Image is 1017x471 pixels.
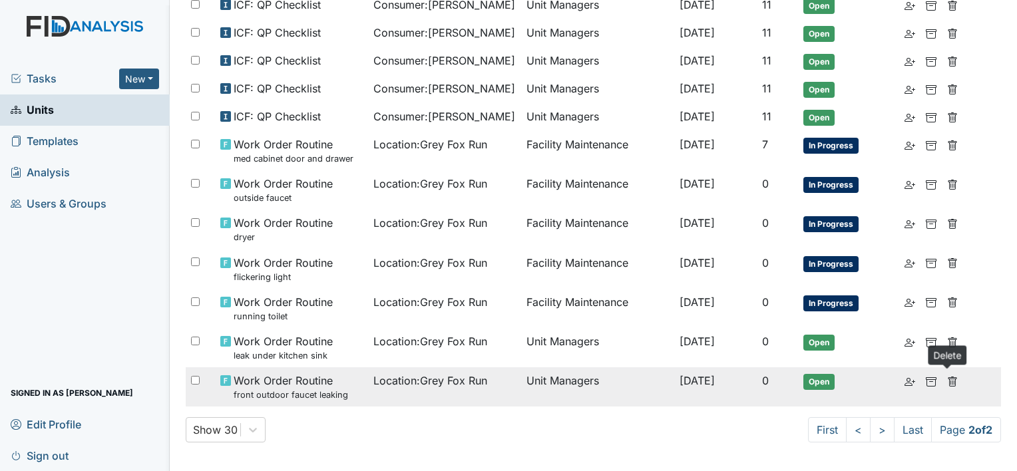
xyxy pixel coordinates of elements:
[680,54,715,67] span: [DATE]
[373,176,487,192] span: Location : Grey Fox Run
[762,295,769,309] span: 0
[234,333,333,362] span: Work Order Routine leak under kitchen sink
[803,110,835,126] span: Open
[234,255,333,283] span: Work Order Routine flickering light
[926,53,936,69] a: Archive
[11,383,133,403] span: Signed in as [PERSON_NAME]
[234,192,333,204] small: outside faucet
[926,373,936,389] a: Archive
[680,216,715,230] span: [DATE]
[373,108,515,124] span: Consumer : [PERSON_NAME]
[521,131,674,170] td: Facility Maintenance
[119,69,159,89] button: New
[234,310,333,323] small: running toilet
[373,373,487,389] span: Location : Grey Fox Run
[947,136,958,152] a: Delete
[373,80,515,96] span: Consumer : [PERSON_NAME]
[894,417,932,442] a: Last
[11,131,79,152] span: Templates
[968,423,992,436] strong: 2 of 2
[808,417,847,442] a: First
[926,255,936,271] a: Archive
[762,374,769,387] span: 0
[680,26,715,39] span: [DATE]
[808,417,1001,442] nav: task-pagination
[926,215,936,231] a: Archive
[521,47,674,75] td: Unit Managers
[803,138,859,154] span: In Progress
[234,80,321,96] span: ICF: QP Checklist
[947,294,958,310] a: Delete
[680,256,715,269] span: [DATE]
[762,177,769,190] span: 0
[11,71,119,86] a: Tasks
[234,108,321,124] span: ICF: QP Checklist
[11,414,81,434] span: Edit Profile
[680,138,715,151] span: [DATE]
[947,333,958,349] a: Delete
[947,255,958,271] a: Delete
[234,231,333,243] small: dryer
[680,335,715,348] span: [DATE]
[234,373,348,401] span: Work Order Routine front outdoor faucet leaking
[234,389,348,401] small: front outdoor faucet leaking
[947,108,958,124] a: Delete
[762,256,769,269] span: 0
[947,25,958,41] a: Delete
[521,289,674,328] td: Facility Maintenance
[846,417,871,442] a: <
[373,255,487,271] span: Location : Grey Fox Run
[373,333,487,349] span: Location : Grey Fox Run
[926,80,936,96] a: Archive
[947,176,958,192] a: Delete
[803,295,859,311] span: In Progress
[926,136,936,152] a: Archive
[680,374,715,387] span: [DATE]
[762,82,771,95] span: 11
[680,82,715,95] span: [DATE]
[11,194,106,214] span: Users & Groups
[931,417,1001,442] span: Page
[762,26,771,39] span: 11
[373,294,487,310] span: Location : Grey Fox Run
[11,100,54,120] span: Units
[926,25,936,41] a: Archive
[803,216,859,232] span: In Progress
[680,110,715,123] span: [DATE]
[521,249,674,289] td: Facility Maintenance
[234,349,333,362] small: leak under kitchen sink
[234,271,333,283] small: flickering light
[926,294,936,310] a: Archive
[947,53,958,69] a: Delete
[803,54,835,70] span: Open
[926,108,936,124] a: Archive
[11,162,70,183] span: Analysis
[373,25,515,41] span: Consumer : [PERSON_NAME]
[680,295,715,309] span: [DATE]
[234,215,333,243] span: Work Order Routine dryer
[680,177,715,190] span: [DATE]
[926,333,936,349] a: Archive
[762,216,769,230] span: 0
[762,138,768,151] span: 7
[234,53,321,69] span: ICF: QP Checklist
[373,53,515,69] span: Consumer : [PERSON_NAME]
[521,210,674,249] td: Facility Maintenance
[803,177,859,193] span: In Progress
[947,373,958,389] a: Delete
[762,110,771,123] span: 11
[803,374,835,390] span: Open
[521,75,674,103] td: Unit Managers
[234,176,333,204] span: Work Order Routine outside faucet
[193,422,238,438] div: Show 30
[234,294,333,323] span: Work Order Routine running toilet
[947,215,958,231] a: Delete
[803,256,859,272] span: In Progress
[521,170,674,210] td: Facility Maintenance
[373,215,487,231] span: Location : Grey Fox Run
[521,103,674,131] td: Unit Managers
[234,136,353,165] span: Work Order Routine med cabinet door and drawer
[803,26,835,42] span: Open
[803,82,835,98] span: Open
